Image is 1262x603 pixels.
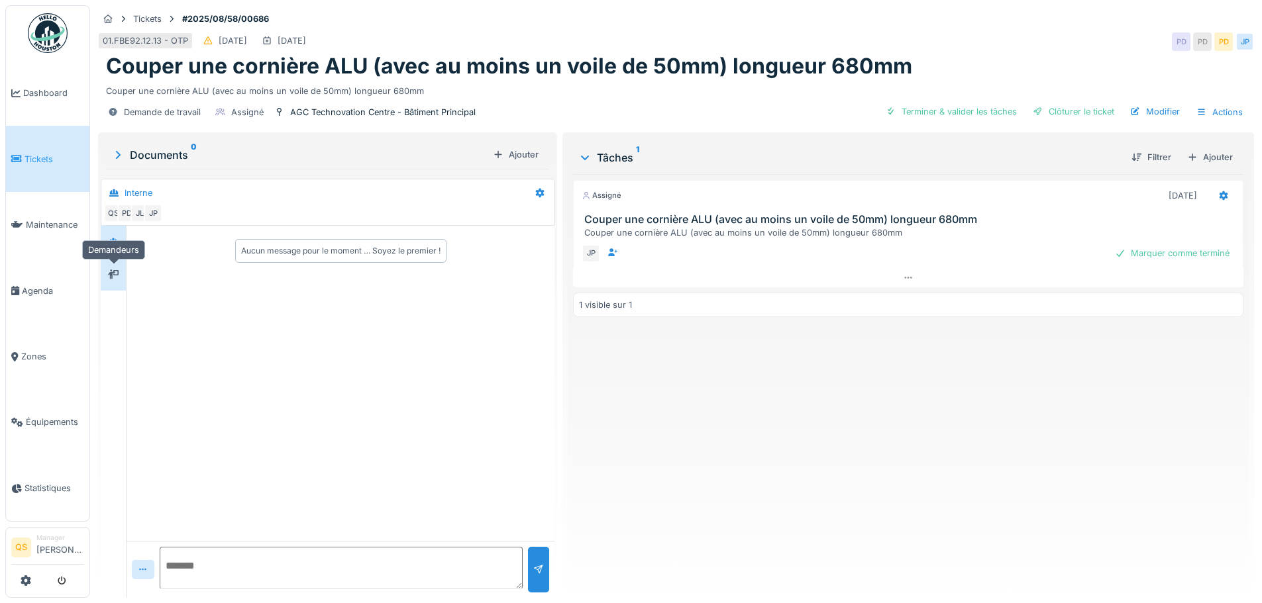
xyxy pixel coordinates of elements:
div: Assigné [231,106,264,118]
div: Ajouter [488,146,544,163]
sup: 0 [191,147,197,163]
div: Assigné [582,190,621,201]
div: Aucun message pour le moment … Soyez le premier ! [241,245,441,257]
strong: #2025/08/58/00686 [177,13,274,25]
span: Tickets [25,153,84,165]
div: 01.FBE92.12.13 - OTP [103,34,188,47]
div: Interne [125,187,152,199]
h1: Couper une cornière ALU (avec au moins un voile de 50mm) longueur 680mm [106,54,912,79]
div: Modifier [1125,103,1185,120]
sup: 1 [636,150,639,165]
div: JP [582,244,600,263]
div: PD [1214,32,1233,51]
span: Dashboard [23,87,84,99]
div: Marquer comme terminé [1110,244,1235,262]
div: PD [1193,32,1212,51]
div: Terminer & valider les tâches [880,103,1022,120]
div: 1 visible sur 1 [579,299,632,311]
div: Couper une cornière ALU (avec au moins un voile de 50mm) longueur 680mm [584,226,1237,239]
div: Manager [36,533,84,543]
div: PD [1172,32,1190,51]
div: Actions [1190,103,1249,122]
div: Ajouter [1182,148,1238,166]
div: Tickets [133,13,162,25]
div: JL [131,204,149,222]
div: PD [117,204,136,222]
span: Maintenance [26,218,84,231]
a: QS Manager[PERSON_NAME] [11,533,84,565]
div: Demandeurs [82,240,145,259]
a: Maintenance [6,192,89,257]
div: Demande de travail [124,106,201,118]
a: Zones [6,324,89,389]
div: [DATE] [219,34,247,47]
div: [DATE] [278,34,306,47]
span: Zones [21,350,84,363]
h3: Couper une cornière ALU (avec au moins un voile de 50mm) longueur 680mm [584,213,1237,226]
span: Statistiques [25,482,84,494]
a: Dashboard [6,60,89,126]
li: QS [11,537,31,557]
a: Équipements [6,389,89,455]
div: Documents [111,147,488,163]
span: Agenda [22,285,84,297]
div: Filtrer [1126,148,1177,166]
div: QS [104,204,123,222]
div: Couper une cornière ALU (avec au moins un voile de 50mm) longueur 680mm [106,79,1246,97]
div: Clôturer le ticket [1027,103,1120,120]
a: Tickets [6,126,89,191]
div: JP [1236,32,1254,51]
div: [DATE] [1169,189,1197,202]
li: [PERSON_NAME] [36,533,84,561]
img: Badge_color-CXgf-gQk.svg [28,13,68,53]
div: AGC Technovation Centre - Bâtiment Principal [290,106,476,118]
div: Tâches [578,150,1121,165]
a: Statistiques [6,455,89,521]
span: Équipements [26,416,84,428]
a: Agenda [6,257,89,323]
div: JP [144,204,162,222]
